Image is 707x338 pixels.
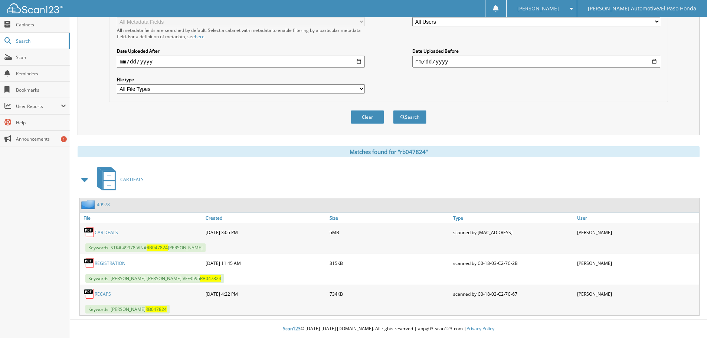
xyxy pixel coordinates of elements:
[16,38,65,44] span: Search
[517,6,559,11] span: [PERSON_NAME]
[16,70,66,77] span: Reminders
[16,136,66,142] span: Announcements
[145,306,167,312] span: RB047824
[283,325,301,332] span: Scan123
[117,48,365,54] label: Date Uploaded After
[328,225,452,240] div: 5MB
[328,213,452,223] a: Size
[7,3,63,13] img: scan123-logo-white.svg
[575,213,699,223] a: User
[80,213,204,223] a: File
[575,225,699,240] div: [PERSON_NAME]
[575,286,699,301] div: [PERSON_NAME]
[393,110,426,124] button: Search
[412,56,660,68] input: end
[451,225,575,240] div: scanned by [MAC_ADDRESS]
[195,33,204,40] a: here
[117,56,365,68] input: start
[412,48,660,54] label: Date Uploaded Before
[16,119,66,126] span: Help
[451,286,575,301] div: scanned by C0-18-03-C2-7C-67
[200,275,221,282] span: RB047824
[451,213,575,223] a: Type
[588,6,696,11] span: [PERSON_NAME] Automotive/El Paso Honda
[117,27,365,40] div: All metadata fields are searched by default. Select a cabinet with metadata to enable filtering b...
[117,76,365,83] label: File type
[95,291,111,297] a: RECAPS
[84,288,95,299] img: PDF.png
[328,286,452,301] div: 734KB
[204,213,328,223] a: Created
[16,103,61,109] span: User Reports
[204,225,328,240] div: [DATE] 3:05 PM
[70,320,707,338] div: © [DATE]-[DATE] [DOMAIN_NAME]. All rights reserved | appg03-scan123-com |
[204,256,328,270] div: [DATE] 11:45 AM
[328,256,452,270] div: 315KB
[16,54,66,60] span: Scan
[95,229,118,236] a: CAR DEALS
[81,200,97,209] img: folder2.png
[85,243,206,252] span: Keywords: STK# 49978 VIN# [PERSON_NAME]
[467,325,494,332] a: Privacy Policy
[78,146,700,157] div: Matches found for "rb047824"
[84,257,95,269] img: PDF.png
[16,87,66,93] span: Bookmarks
[451,256,575,270] div: scanned by C0-18-03-C2-7C-2B
[85,305,170,314] span: Keywords: [PERSON_NAME]
[61,136,67,142] div: 1
[120,176,144,183] span: CAR DEALS
[97,201,110,208] a: 49978
[92,165,144,194] a: CAR DEALS
[85,274,224,283] span: Keywords: [PERSON_NAME] [PERSON_NAME] VFF3595
[147,245,168,251] span: RB047824
[351,110,384,124] button: Clear
[95,260,125,266] a: REGISTRATION
[204,286,328,301] div: [DATE] 4:22 PM
[84,227,95,238] img: PDF.png
[575,256,699,270] div: [PERSON_NAME]
[16,22,66,28] span: Cabinets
